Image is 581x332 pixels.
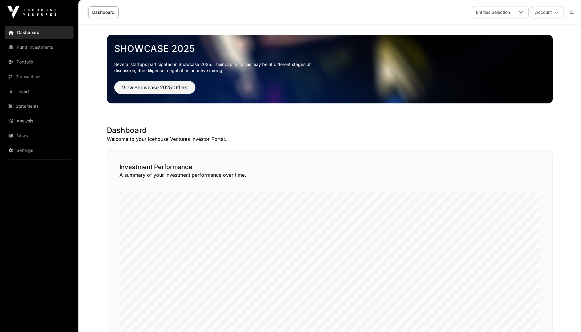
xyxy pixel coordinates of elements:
iframe: Chat Widget [550,303,581,332]
button: View Showcase 2025 Offers [114,81,195,94]
a: News [5,129,74,142]
a: Portfolio [5,55,74,69]
h1: Dashboard [107,125,553,135]
p: Welcome to your Icehouse Ventures Investor Portal. [107,135,553,143]
p: Several startups participated in Showcase 2025. Their capital raises may be at different stages o... [114,61,320,74]
a: Transactions [5,70,74,83]
button: Account [531,6,564,18]
img: Icehouse Ventures Logo [7,6,56,18]
a: Showcase 2025 [114,43,545,54]
a: View Showcase 2025 Offers [114,87,195,93]
h2: Investment Performance [119,163,540,171]
a: Dashboard [88,6,119,18]
a: Settings [5,144,74,157]
a: Dashboard [5,26,74,39]
img: Showcase 2025 [107,35,553,103]
div: Entities Selection [472,6,514,18]
a: Invest [5,85,74,98]
a: Analysis [5,114,74,128]
a: Statements [5,99,74,113]
p: A summary of your investment performance over time. [119,171,540,179]
a: Fund Investments [5,41,74,54]
span: View Showcase 2025 Offers [122,84,188,91]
